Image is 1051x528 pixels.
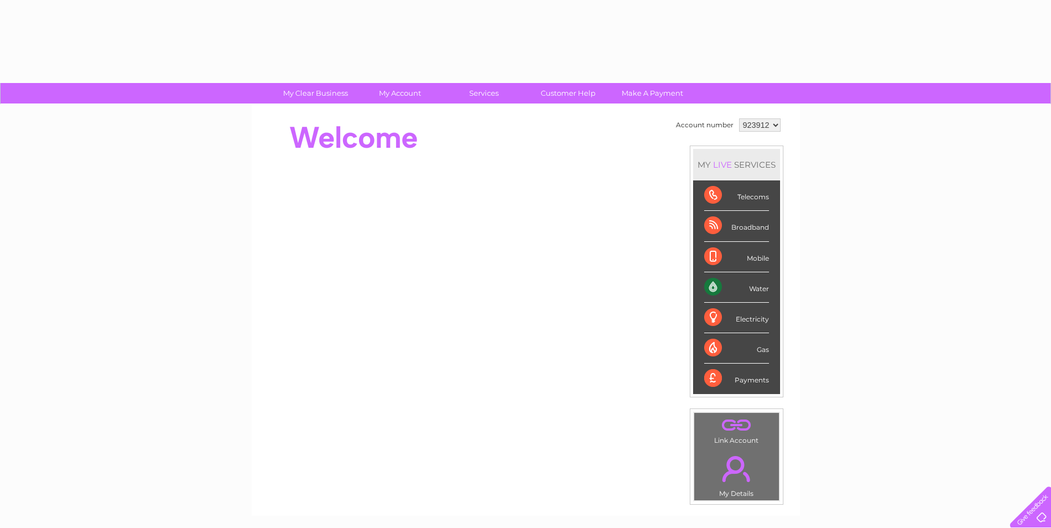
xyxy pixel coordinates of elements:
div: Gas [704,333,769,364]
a: Make A Payment [607,83,698,103]
div: LIVE [711,159,734,170]
a: . [697,449,776,488]
div: Payments [704,364,769,394]
div: MY SERVICES [693,149,780,180]
td: My Details [694,447,780,501]
div: Mobile [704,242,769,272]
div: Water [704,272,769,303]
div: Broadband [704,211,769,241]
a: My Account [354,83,445,103]
td: Link Account [694,412,780,447]
div: Electricity [704,303,769,333]
a: . [697,416,776,435]
td: Account number [673,116,736,134]
div: Telecoms [704,180,769,211]
a: My Clear Business [270,83,361,103]
a: Customer Help [522,83,614,103]
a: Services [438,83,530,103]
